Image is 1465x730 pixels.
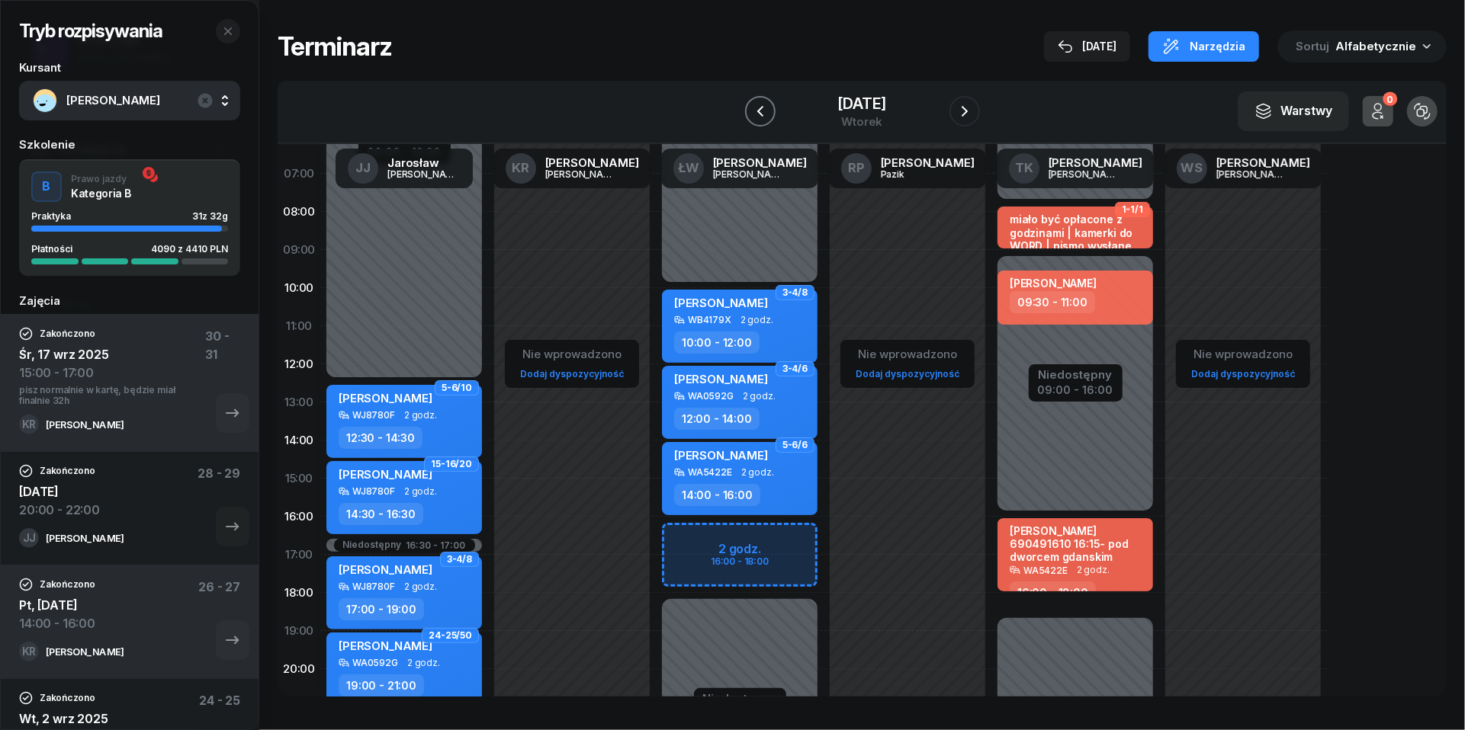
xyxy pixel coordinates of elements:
[339,467,432,482] span: [PERSON_NAME]
[1216,169,1290,179] div: [PERSON_NAME]
[1038,369,1113,380] div: Niedostępny
[1049,169,1122,179] div: [PERSON_NAME]
[514,365,630,383] a: Dodaj dyspozycyjność
[1165,149,1322,188] a: WS[PERSON_NAME][PERSON_NAME]
[850,341,965,386] button: Nie wprowadzonoDodaj dyspozycyjność
[404,581,437,592] span: 2 godz.
[661,149,819,188] a: ŁW[PERSON_NAME][PERSON_NAME]
[1038,380,1113,396] div: 09:00 - 16:00
[278,269,320,307] div: 10:00
[339,391,432,405] span: [PERSON_NAME]
[278,536,320,574] div: 17:00
[431,463,472,466] span: 15-16/20
[387,169,461,179] div: [PERSON_NAME]
[66,91,226,110] span: [PERSON_NAME]
[514,344,630,364] div: Nie wprowadzono
[19,363,205,382] div: 15:00 - 17:00
[782,291,808,294] span: 3-4/8
[278,650,320,688] div: 20:00
[198,578,240,642] div: 26 - 27
[19,614,95,632] div: 14:00 - 16:00
[743,391,776,402] span: 2 godz.
[1277,30,1447,62] button: Sortuj Alfabetycznie
[1185,341,1301,386] button: Nie wprowadzonoDodaj dyspozycyjność
[881,169,954,179] div: Pazik
[1049,157,1142,168] div: [PERSON_NAME]
[829,149,987,188] a: RP[PERSON_NAME]Pazik
[1023,565,1068,575] div: WA5422E
[1077,565,1110,575] span: 2 godz.
[278,612,320,650] div: 19:00
[336,149,473,188] a: JJJarosław[PERSON_NAME]
[1185,365,1301,383] a: Dodaj dyspozycyjność
[674,484,760,506] div: 14:00 - 16:00
[442,386,472,389] span: 5-6/10
[46,646,124,656] div: [PERSON_NAME]
[339,427,422,449] div: 12:30 - 14:30
[19,578,95,614] div: Pt, [DATE]
[19,159,240,277] button: BPrawo jazdyKategoria BPraktyka31z 32gPłatności4090 z 4410 PLN
[278,459,320,498] div: 15:00
[278,383,320,421] div: 13:00
[1044,31,1130,62] button: [DATE]
[404,486,437,497] span: 2 godz.
[514,341,630,386] button: Nie wprowadzonoDodaj dyspozycyjność
[31,244,82,254] div: Płatności
[850,365,965,383] a: Dodaj dyspozycyjność
[404,410,437,421] span: 2 godz.
[1010,581,1096,604] div: 16:00 - 18:00
[19,327,95,341] div: Zakończono
[1216,157,1310,168] div: [PERSON_NAME]
[1190,37,1245,56] span: Narzędzia
[674,296,768,310] span: [PERSON_NAME]
[429,634,472,637] span: 24-25/50
[741,315,773,325] span: 2 godz.
[1010,213,1144,252] div: miało być opłacone z godzinami | kamerki do WORD | pismo wysłane
[688,391,734,401] div: WA0592G
[1010,291,1095,313] div: 09:30 - 11:00
[837,96,886,111] div: [DATE]
[703,693,777,704] div: Niedostępny
[278,498,320,536] div: 16:00
[1149,31,1259,62] button: Narzędzia
[1038,366,1113,399] button: Niedostępny09:00 - 16:00
[22,646,36,657] span: KR
[493,149,651,188] a: KR[PERSON_NAME][PERSON_NAME]
[741,467,774,478] span: 2 godz.
[278,688,320,726] div: 21:00
[278,307,320,345] div: 11:00
[837,116,886,127] div: wtorek
[881,157,975,168] div: [PERSON_NAME]
[848,162,865,174] span: RP
[1363,96,1393,126] button: 0
[1383,92,1397,107] div: 0
[1185,344,1301,364] div: Nie wprowadzono
[19,464,100,501] div: [DATE]
[1058,37,1116,56] div: [DATE]
[352,410,395,420] div: WJ8780F
[352,658,398,668] div: WA0592G
[713,157,807,168] div: [PERSON_NAME]
[703,690,777,723] button: Niedostępny18:00 - 23:59
[352,581,395,591] div: WJ8780F
[23,533,35,543] span: JJ
[31,210,71,222] span: Praktyka
[850,344,965,364] div: Nie wprowadzono
[352,486,395,496] div: WJ8780F
[192,211,228,221] div: 31 z 32g
[678,162,699,174] span: ŁW
[339,639,432,653] span: [PERSON_NAME]
[545,169,618,179] div: [PERSON_NAME]
[688,467,732,477] div: WA5422E
[343,540,402,550] div: Niedostępny
[19,691,108,728] div: Wt, 2 wrz 2025
[278,574,320,612] div: 18:00
[343,540,466,550] button: Niedostępny16:30 - 17:00
[1181,162,1203,174] span: WS
[688,315,731,325] div: WB4179X
[674,448,768,463] span: [PERSON_NAME]
[278,345,320,383] div: 12:00
[198,464,240,528] div: 28 - 29
[1335,39,1416,53] span: Alfabetycznie
[1238,91,1349,131] button: Warstwy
